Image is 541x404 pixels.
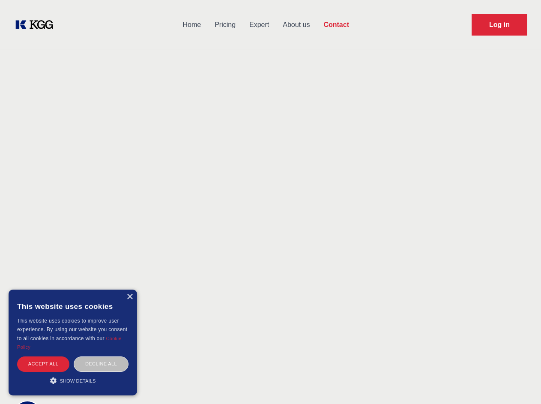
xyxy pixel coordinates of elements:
div: Show details [17,376,129,385]
div: Decline all [74,356,129,371]
a: KOL Knowledge Platform: Talk to Key External Experts (KEE) [14,18,60,32]
div: This website uses cookies [17,296,129,317]
div: Close [126,294,133,300]
span: This website uses cookies to improve user experience. By using our website you consent to all coo... [17,318,127,341]
a: Request Demo [472,14,527,36]
a: Pricing [208,14,242,36]
a: About us [276,14,317,36]
div: Accept all [17,356,69,371]
a: Expert [242,14,276,36]
iframe: Chat Widget [498,363,541,404]
a: Contact [317,14,356,36]
a: Home [176,14,208,36]
a: Cookie Policy [17,336,122,350]
span: Show details [60,378,96,383]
